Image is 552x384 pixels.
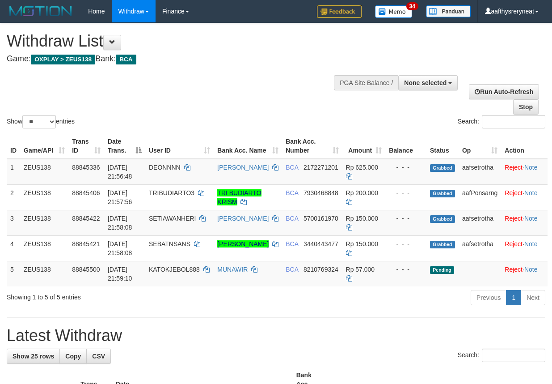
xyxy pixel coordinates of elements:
[501,159,548,185] td: ·
[149,215,196,222] span: SETIAWANHERI
[505,189,523,196] a: Reject
[346,164,378,171] span: Rp 625.000
[501,184,548,210] td: ·
[7,184,20,210] td: 2
[149,164,181,171] span: DEONNNN
[459,210,501,235] td: aafsetrotha
[20,184,68,210] td: ZEUS138
[346,215,378,222] span: Rp 150.000
[524,266,538,273] a: Note
[459,184,501,210] td: aafPonsarng
[501,261,548,286] td: ·
[524,189,538,196] a: Note
[501,133,548,159] th: Action
[217,266,248,273] a: MUNAWIR
[505,266,523,273] a: Reject
[7,133,20,159] th: ID
[471,290,506,305] a: Previous
[389,265,423,274] div: - - -
[68,133,104,159] th: Trans ID: activate to sort column ascending
[286,189,298,196] span: BCA
[458,349,545,362] label: Search:
[72,266,100,273] span: 88845500
[346,240,378,247] span: Rp 150.000
[303,189,338,196] span: Copy 7930468848 to clipboard
[7,327,545,345] h1: Latest Withdraw
[7,4,75,18] img: MOTION_logo.png
[506,290,521,305] a: 1
[430,241,455,248] span: Grabbed
[389,214,423,223] div: - - -
[282,133,342,159] th: Bank Acc. Number: activate to sort column ascending
[116,55,136,64] span: BCA
[108,164,132,180] span: [DATE] 21:56:48
[513,99,539,115] a: Stop
[524,240,538,247] a: Note
[482,349,545,362] input: Search:
[505,240,523,247] a: Reject
[317,5,362,18] img: Feedback.jpg
[20,235,68,261] td: ZEUS138
[406,2,418,10] span: 34
[72,164,100,171] span: 88845336
[22,115,56,128] select: Showentries
[459,235,501,261] td: aafsetrotha
[7,289,223,302] div: Showing 1 to 5 of 5 entries
[482,115,545,128] input: Search:
[217,240,269,247] a: [PERSON_NAME]
[521,290,545,305] a: Next
[286,164,298,171] span: BCA
[501,210,548,235] td: ·
[65,353,81,360] span: Copy
[505,215,523,222] a: Reject
[389,163,423,172] div: - - -
[108,240,132,256] span: [DATE] 21:58:08
[398,75,458,90] button: None selected
[459,159,501,185] td: aafsetrotha
[458,115,545,128] label: Search:
[430,266,454,274] span: Pending
[108,189,132,205] span: [DATE] 21:57:56
[13,353,54,360] span: Show 25 rows
[385,133,426,159] th: Balance
[469,84,539,99] a: Run Auto-Refresh
[404,79,447,86] span: None selected
[346,189,378,196] span: Rp 200.000
[524,164,538,171] a: Note
[149,189,194,196] span: TRIBUDIARTO3
[92,353,105,360] span: CSV
[214,133,282,159] th: Bank Acc. Name: activate to sort column ascending
[149,240,190,247] span: SEBATNSANS
[524,215,538,222] a: Note
[217,215,269,222] a: [PERSON_NAME]
[72,240,100,247] span: 88845421
[505,164,523,171] a: Reject
[7,261,20,286] td: 5
[7,115,75,128] label: Show entries
[145,133,214,159] th: User ID: activate to sort column ascending
[303,240,338,247] span: Copy 3440443477 to clipboard
[346,266,375,273] span: Rp 57.000
[7,210,20,235] td: 3
[59,349,87,364] a: Copy
[303,266,338,273] span: Copy 8210769324 to clipboard
[303,215,338,222] span: Copy 5700161970 to clipboard
[501,235,548,261] td: ·
[149,266,200,273] span: KATOKJEBOL888
[334,75,398,90] div: PGA Site Balance /
[20,210,68,235] td: ZEUS138
[430,164,455,172] span: Grabbed
[459,133,501,159] th: Op: activate to sort column ascending
[217,189,261,205] a: TRI BUDIARTO KRISM
[430,215,455,223] span: Grabbed
[20,159,68,185] td: ZEUS138
[104,133,145,159] th: Date Trans.: activate to sort column descending
[72,189,100,196] span: 88845406
[303,164,338,171] span: Copy 2172271201 to clipboard
[430,190,455,197] span: Grabbed
[286,215,298,222] span: BCA
[426,133,459,159] th: Status
[342,133,386,159] th: Amount: activate to sort column ascending
[31,55,95,64] span: OXPLAY > ZEUS138
[20,133,68,159] th: Game/API: activate to sort column ascending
